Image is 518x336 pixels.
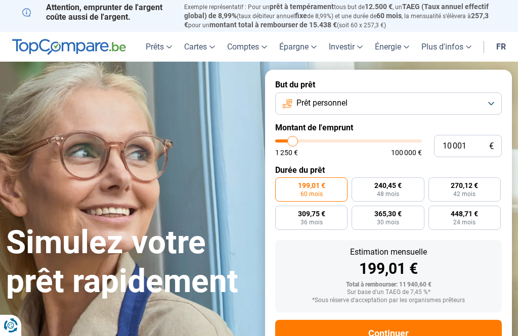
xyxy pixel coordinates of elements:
[300,219,323,225] span: 36 mois
[490,32,512,62] a: fr
[369,32,415,62] a: Énergie
[22,3,172,22] p: Attention, emprunter de l'argent coûte aussi de l'argent.
[283,289,494,296] div: Sur base d'un TAEG de 7,45 %*
[451,210,478,217] span: 448,71 €
[300,191,323,197] span: 60 mois
[283,248,494,256] div: Estimation mensuelle
[184,3,489,20] span: TAEG (Taux annuel effectif global) de 8,99%
[275,165,502,175] label: Durée du prêt
[6,223,253,301] h1: Simulez votre prêt rapidement
[453,219,476,225] span: 24 mois
[209,21,337,29] span: montant total à rembourser de 15.438 €
[415,32,478,62] a: Plus d'infos
[296,98,348,109] span: Prêt personnel
[12,39,126,55] img: TopCompare
[377,219,399,225] span: 30 mois
[298,182,325,189] span: 199,01 €
[298,210,325,217] span: 309,75 €
[489,142,494,151] span: €
[275,80,502,89] label: But du prêt
[283,261,494,276] div: 199,01 €
[184,3,496,29] p: Exemple représentatif : Pour un tous but de , un (taux débiteur annuel de 8,99%) et une durée de ...
[221,32,273,62] a: Comptes
[275,149,298,156] span: 1 250 €
[451,182,478,189] span: 270,12 €
[275,123,502,132] label: Montant de l'emprunt
[374,182,402,189] span: 240,45 €
[377,191,399,197] span: 48 mois
[295,12,307,20] span: fixe
[376,12,402,20] span: 60 mois
[178,32,221,62] a: Cartes
[365,3,393,11] span: 12.500 €
[275,92,502,115] button: Prêt personnel
[283,297,494,304] div: *Sous réserve d'acceptation par les organismes prêteurs
[391,149,422,156] span: 100 000 €
[323,32,369,62] a: Investir
[453,191,476,197] span: 42 mois
[374,210,402,217] span: 365,30 €
[283,281,494,289] div: Total à rembourser: 11 940,60 €
[273,32,323,62] a: Épargne
[270,3,334,11] span: prêt à tempérament
[140,32,178,62] a: Prêts
[184,12,489,29] span: 257,3 €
